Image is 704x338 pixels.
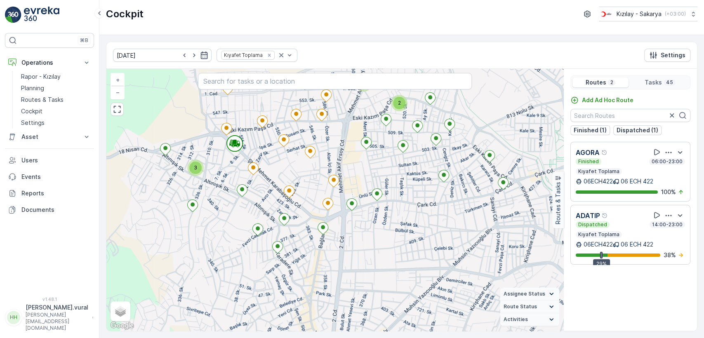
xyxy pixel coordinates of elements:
input: dd/mm/yyyy [113,49,212,62]
p: ADATIP [576,211,600,221]
img: logo_light-DOdMpM7g.png [24,7,59,23]
button: Settings [644,49,690,62]
p: ⌘B [80,37,88,44]
p: 2 [609,79,614,86]
a: Routes & Tasks [18,94,94,106]
p: 06:00-23:00 [651,158,683,165]
span: Assignee Status [504,291,545,297]
a: Reports [5,185,94,202]
p: 06ECH422 [584,240,613,249]
p: 14:00-23:00 [651,221,683,228]
div: 2 [391,95,407,111]
span: Activities [504,316,528,323]
a: Events [5,169,94,185]
p: [PERSON_NAME].vural [26,303,88,312]
a: Layers [111,302,129,320]
p: Dispatched (1) [617,126,658,134]
button: HH[PERSON_NAME].vural[PERSON_NAME][EMAIL_ADDRESS][DOMAIN_NAME] [5,303,94,331]
a: Add Ad Hoc Route [570,96,633,104]
button: Finished (1) [570,125,610,135]
a: Documents [5,202,94,218]
a: Planning [18,82,94,94]
input: Search for tasks or a location [198,73,472,89]
p: Operations [21,59,78,67]
span: v 1.48.1 [5,297,94,302]
a: Zoom In [111,74,124,86]
p: Cockpit [106,7,144,21]
button: Asset [5,129,94,145]
summary: Assignee Status [500,288,559,300]
p: Asset [21,133,78,141]
p: Add Ad Hoc Route [582,96,633,104]
div: 29% [593,259,610,268]
input: Search Routes [570,109,690,122]
p: Tasks [645,78,662,87]
div: Help Tooltip Icon [602,212,608,219]
p: Routes [585,78,606,87]
a: Rapor - Kızılay [18,71,94,82]
span: Route Status [504,303,537,310]
summary: Activities [500,313,559,326]
p: 100 % [661,188,676,196]
p: Documents [21,206,91,214]
img: Google [108,320,136,331]
p: Kıyafet Toplama [577,231,620,238]
img: k%C4%B1z%C4%B1lay_DTAvauz.png [599,9,613,19]
button: Operations [5,54,94,71]
a: Open this area in Google Maps (opens a new window) [108,320,136,331]
p: Kızılay - Sakarya [617,10,662,18]
div: HH [7,311,20,324]
p: [PERSON_NAME][EMAIL_ADDRESS][DOMAIN_NAME] [26,312,88,331]
span: 3 [194,164,197,171]
button: Kızılay - Sakarya(+03:00) [599,7,697,21]
p: Users [21,156,91,164]
a: Zoom Out [111,86,124,99]
p: Finished (1) [574,126,607,134]
p: 06 ECH 422 [621,177,653,185]
p: Routes & Tasks [21,96,64,104]
p: Kıyafet Toplama [577,168,620,175]
p: Dispatched [577,221,608,228]
p: Rapor - Kızılay [21,73,61,81]
p: Planning [21,84,44,92]
p: AGORA [576,148,600,157]
p: 45 [665,79,674,86]
div: Remove Kıyafet Toplama [265,52,274,59]
p: Settings [661,51,685,59]
a: Cockpit [18,106,94,117]
p: 38 % [664,251,676,259]
span: − [116,89,120,96]
span: + [116,76,120,83]
div: Kıyafet Toplama [221,51,264,59]
p: Routes & Tasks [554,182,562,225]
p: 06ECH422 [584,177,613,185]
div: 3 [187,160,204,176]
img: logo [5,7,21,23]
p: Events [21,173,91,181]
p: Settings [21,119,45,127]
span: 2 [398,100,401,106]
a: Users [5,152,94,169]
a: Settings [18,117,94,129]
button: Dispatched (1) [613,125,662,135]
p: Finished [577,158,600,165]
p: Reports [21,189,91,197]
p: Cockpit [21,107,42,115]
p: ( +03:00 ) [665,11,686,17]
summary: Route Status [500,300,559,313]
div: Help Tooltip Icon [601,149,608,156]
p: 06 ECH 422 [621,240,653,249]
